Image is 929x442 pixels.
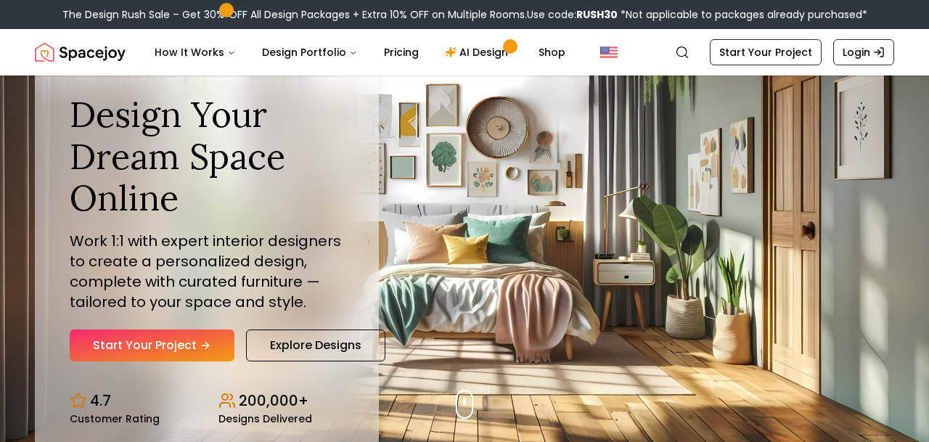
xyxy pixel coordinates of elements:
[70,231,344,312] p: Work 1:1 with expert interior designers to create a personalized design, complete with curated fu...
[70,94,344,219] h1: Design Your Dream Space Online
[35,38,126,67] a: Spacejoy
[70,379,344,424] div: Design stats
[527,7,618,22] span: Use code:
[618,7,867,22] span: *Not applicable to packages already purchased*
[62,7,867,22] div: The Design Rush Sale – Get 30% OFF All Design Packages + Extra 10% OFF on Multiple Rooms.
[527,38,577,67] a: Shop
[372,38,430,67] a: Pricing
[143,38,247,67] button: How It Works
[250,38,369,67] button: Design Portfolio
[35,38,126,67] img: Spacejoy Logo
[218,414,312,424] small: Designs Delivered
[576,7,618,22] b: RUSH30
[433,38,524,67] a: AI Design
[70,330,234,361] a: Start Your Project
[246,330,385,361] a: Explore Designs
[239,390,308,411] p: 200,000+
[600,44,618,61] img: United States
[833,39,894,65] a: Login
[35,29,894,75] nav: Global
[90,390,111,411] p: 4.7
[710,39,822,65] a: Start Your Project
[70,414,160,424] small: Customer Rating
[143,38,577,67] nav: Main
